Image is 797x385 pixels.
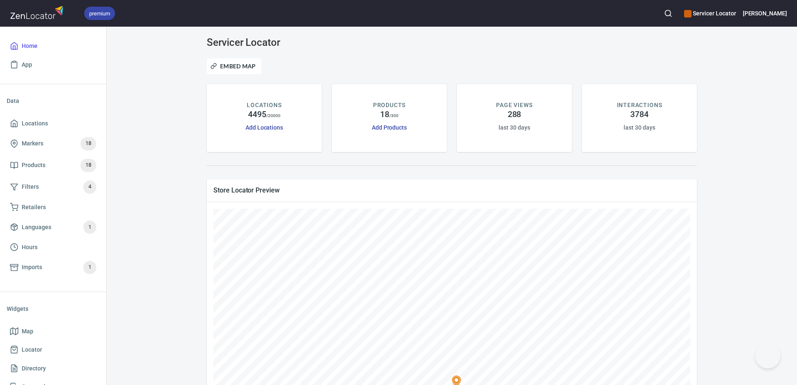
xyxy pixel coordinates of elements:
[84,7,115,20] div: premium
[22,202,46,212] span: Retailers
[213,186,690,195] span: Store Locator Preview
[389,112,398,119] p: / 300
[7,133,100,155] a: Markers18
[80,139,96,148] span: 18
[7,114,100,133] a: Locations
[7,216,100,238] a: Languages1
[7,359,100,378] a: Directory
[7,340,100,359] a: Locator
[7,238,100,257] a: Hours
[22,182,39,192] span: Filters
[624,123,655,132] h6: last 30 days
[207,58,261,74] button: Embed Map
[22,242,38,252] span: Hours
[630,110,649,120] h4: 3784
[207,37,363,48] h3: Servicer Locator
[743,4,787,22] button: [PERSON_NAME]
[22,222,51,232] span: Languages
[22,363,46,374] span: Directory
[84,9,115,18] span: premium
[248,110,266,120] h4: 4495
[22,41,38,51] span: Home
[83,182,96,192] span: 4
[247,101,281,110] p: LOCATIONS
[7,299,100,319] li: Widgets
[372,124,407,131] a: Add Products
[380,110,389,120] h4: 18
[684,9,736,18] h6: Servicer Locator
[80,160,96,170] span: 18
[22,262,42,272] span: Imports
[755,343,780,368] iframe: Help Scout Beacon - Open
[684,10,692,17] button: color-CE600E
[22,60,32,70] span: App
[508,110,521,120] h4: 288
[7,37,100,55] a: Home
[7,91,100,111] li: Data
[7,176,100,198] a: Filters4
[496,101,532,110] p: PAGE VIEWS
[266,112,281,119] p: / 20000
[22,118,48,129] span: Locations
[743,9,787,18] h6: [PERSON_NAME]
[10,3,66,21] img: zenlocator
[7,322,100,341] a: Map
[499,123,530,132] h6: last 30 days
[212,61,256,71] span: Embed Map
[22,326,33,337] span: Map
[83,222,96,232] span: 1
[22,160,45,170] span: Products
[22,138,43,149] span: Markers
[7,257,100,278] a: Imports1
[7,155,100,176] a: Products18
[83,262,96,272] span: 1
[617,101,662,110] p: INTERACTIONS
[7,55,100,74] a: App
[7,198,100,217] a: Retailers
[246,124,283,131] a: Add Locations
[22,345,42,355] span: Locator
[373,101,406,110] p: PRODUCTS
